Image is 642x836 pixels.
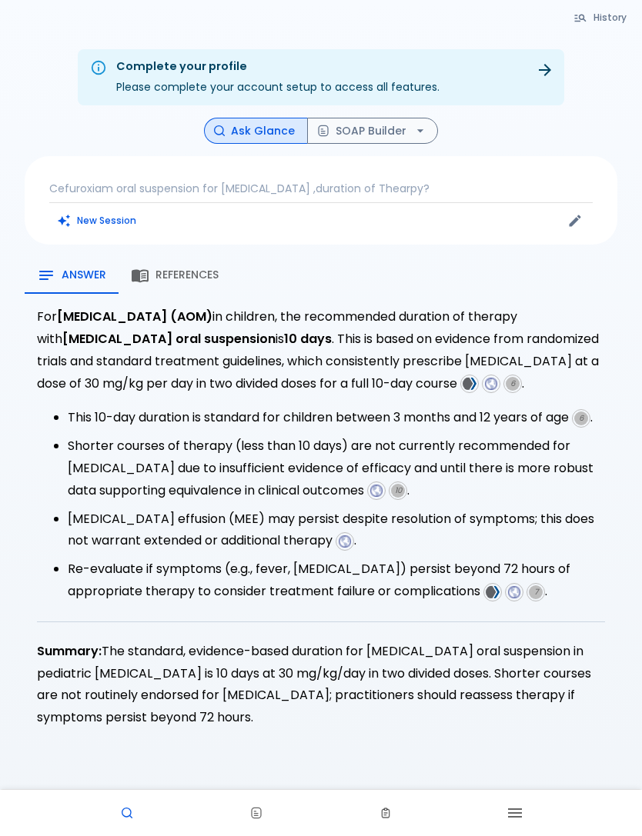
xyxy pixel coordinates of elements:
p: Cefuroxiam oral suspension for [MEDICAL_DATA] ,duration of Thearpy? [49,181,593,196]
strong: 10 days [284,330,332,348]
button: History [566,6,636,28]
li: Re-evaluate if symptoms (e.g., fever, [MEDICAL_DATA]) persist beyond 72 hours of appropriate ther... [68,558,605,603]
img: favicons [484,377,498,391]
strong: Summary: [37,642,102,660]
p: For in children, the recommended duration of therapy with is . This is based on evidence from ran... [37,306,605,395]
button: Clears all inputs and results. [49,209,145,231]
span: 7 [529,585,543,599]
div: Please complete your account setup to access all features. [116,54,440,101]
strong: [MEDICAL_DATA] (AOM) [57,308,212,325]
img: favicons [369,484,383,498]
li: Shorter courses of therapy (less than 10 days) are not currently recommended for [MEDICAL_DATA] d... [68,435,605,501]
span: Answer [62,268,106,282]
img: favicons [507,585,521,599]
img: favicons [486,585,500,599]
button: Ask Glance [204,118,308,145]
img: favicons [463,377,476,391]
img: favicons [338,535,352,548]
button: SOAP Builder [307,118,438,145]
span: 10 [391,484,405,498]
span: References [155,268,219,282]
li: [MEDICAL_DATA] effusion (MEE) may persist despite resolution of symptoms; this does not warrant e... [68,508,605,553]
button: Edit [563,209,587,232]
span: 6 [506,377,520,391]
p: The standard, evidence-based duration for [MEDICAL_DATA] oral suspension in pediatric [MEDICAL_DA... [37,641,605,729]
strong: [MEDICAL_DATA] oral suspension [62,330,276,348]
span: 6 [574,411,588,425]
li: This 10-day duration is standard for children between 3 months and 12 years of age . [68,407,605,429]
div: Complete your profile [116,58,440,75]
